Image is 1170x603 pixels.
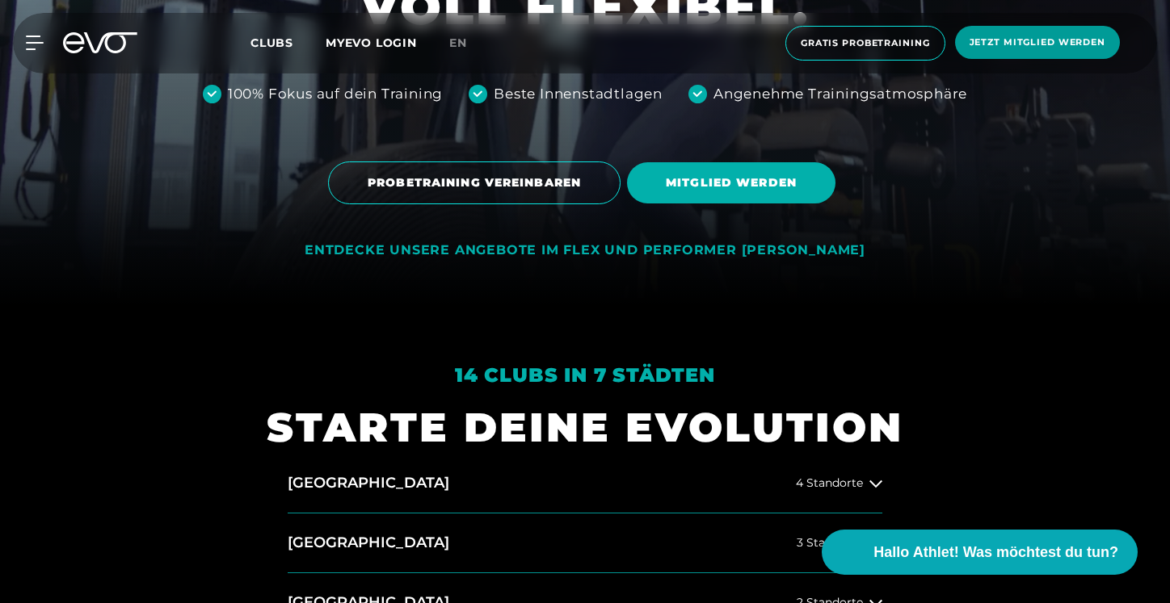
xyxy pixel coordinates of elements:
[250,35,326,50] a: Clubs
[288,513,882,573] button: [GEOGRAPHIC_DATA]3 Standorte
[267,401,903,454] h1: STARTE DEINE EVOLUTION
[801,36,930,50] span: Gratis Probetraining
[328,149,627,216] a: PROBETRAINING VEREINBAREN
[713,84,967,105] div: Angenehme Trainingsatmosphäre
[950,26,1125,61] a: Jetzt Mitglied werden
[970,36,1105,49] span: Jetzt Mitglied werden
[449,36,467,50] span: en
[288,533,449,553] h2: [GEOGRAPHIC_DATA]
[873,542,1118,563] span: Hallo Athlet! Was möchtest du tun?
[368,174,581,191] span: PROBETRAINING VEREINBAREN
[288,473,449,493] h2: [GEOGRAPHIC_DATA]
[796,477,863,489] span: 4 Standorte
[494,84,663,105] div: Beste Innenstadtlagen
[455,363,715,387] em: 14 Clubs in 7 Städten
[288,454,882,513] button: [GEOGRAPHIC_DATA]4 Standorte
[797,537,863,549] span: 3 Standorte
[666,174,797,191] span: MITGLIED WERDEN
[627,150,842,216] a: MITGLIED WERDEN
[228,84,443,105] div: 100% Fokus auf dein Training
[326,36,417,50] a: MYEVO LOGIN
[822,530,1138,575] button: Hallo Athlet! Was möchtest du tun?
[781,26,950,61] a: Gratis Probetraining
[250,36,293,50] span: Clubs
[305,242,865,259] div: ENTDECKE UNSERE ANGEBOTE IM FLEX UND PERFORMER [PERSON_NAME]
[449,34,486,52] a: en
